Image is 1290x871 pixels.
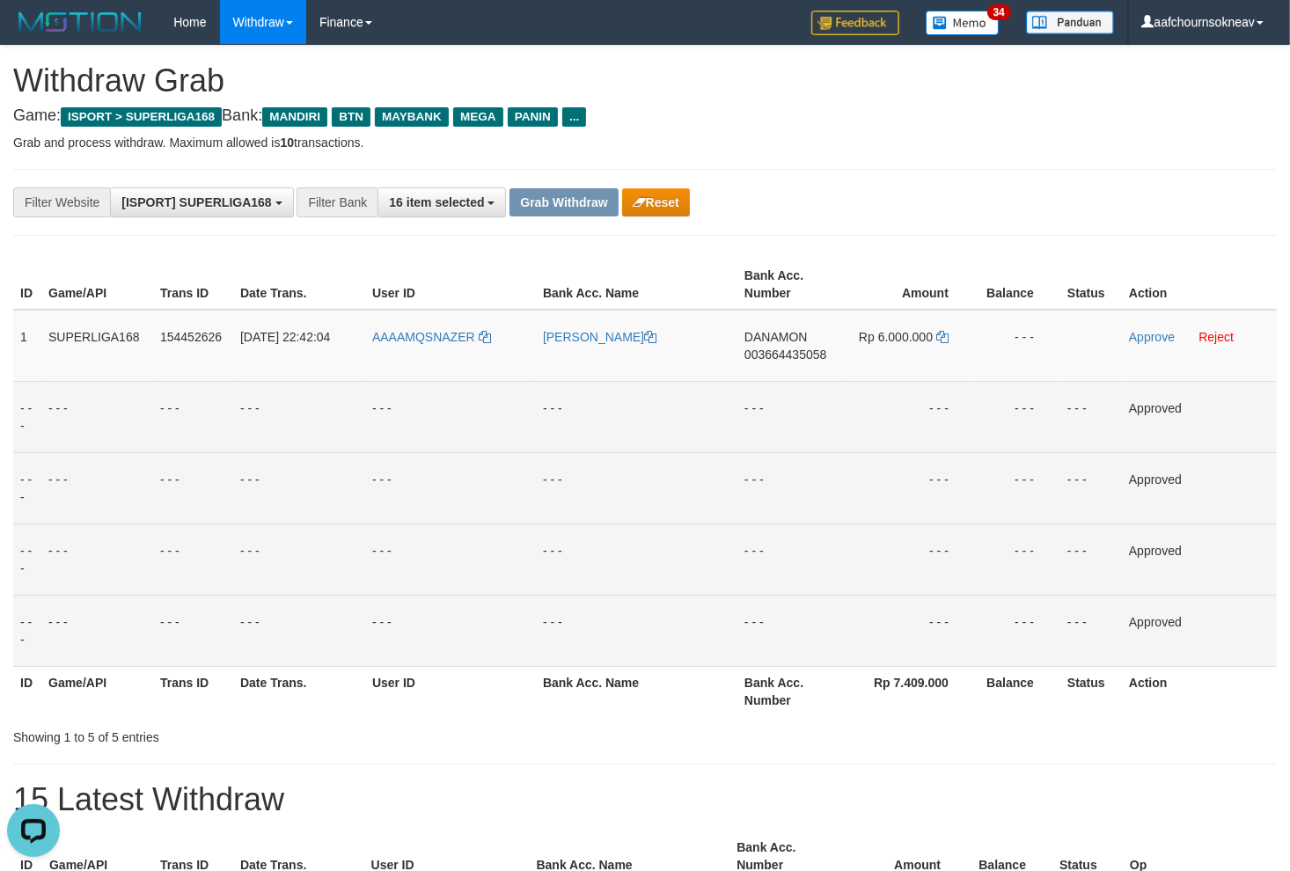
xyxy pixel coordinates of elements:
[1026,11,1114,34] img: panduan.png
[859,330,933,344] span: Rp 6.000.000
[372,330,491,344] a: AAAAMQSNAZER
[744,330,808,344] span: DANAMON
[13,260,41,310] th: ID
[536,381,737,452] td: - - -
[13,107,1277,125] h4: Game: Bank:
[1060,452,1122,523] td: - - -
[737,452,847,523] td: - - -
[453,107,503,127] span: MEGA
[1060,595,1122,666] td: - - -
[332,107,370,127] span: BTN
[1122,260,1277,310] th: Action
[737,523,847,595] td: - - -
[377,187,506,217] button: 16 item selected
[365,523,536,595] td: - - -
[110,187,293,217] button: [ISPORT] SUPERLIGA168
[160,330,222,344] span: 154452626
[41,595,153,666] td: - - -
[389,195,484,209] span: 16 item selected
[153,381,233,452] td: - - -
[987,4,1011,20] span: 34
[562,107,586,127] span: ...
[847,595,975,666] td: - - -
[811,11,899,35] img: Feedback.jpg
[622,188,690,216] button: Reset
[13,452,41,523] td: - - -
[1122,452,1277,523] td: Approved
[1122,666,1277,716] th: Action
[1129,330,1175,344] a: Approve
[13,187,110,217] div: Filter Website
[41,452,153,523] td: - - -
[847,666,975,716] th: Rp 7.409.000
[1122,595,1277,666] td: Approved
[13,63,1277,99] h1: Withdraw Grab
[365,666,536,716] th: User ID
[262,107,327,127] span: MANDIRI
[975,260,1060,310] th: Balance
[153,260,233,310] th: Trans ID
[1060,381,1122,452] td: - - -
[13,666,41,716] th: ID
[240,330,330,344] span: [DATE] 22:42:04
[744,348,826,362] span: Copy 003664435058 to clipboard
[543,330,656,344] a: [PERSON_NAME]
[847,260,975,310] th: Amount
[13,310,41,382] td: 1
[1122,523,1277,595] td: Approved
[536,523,737,595] td: - - -
[365,260,536,310] th: User ID
[153,452,233,523] td: - - -
[13,134,1277,151] p: Grab and process withdraw. Maximum allowed is transactions.
[233,666,365,716] th: Date Trans.
[13,523,41,595] td: - - -
[61,107,222,127] span: ISPORT > SUPERLIGA168
[975,310,1060,382] td: - - -
[280,135,294,150] strong: 10
[737,595,847,666] td: - - -
[1122,381,1277,452] td: Approved
[536,452,737,523] td: - - -
[13,721,524,746] div: Showing 1 to 5 of 5 entries
[41,666,153,716] th: Game/API
[365,452,536,523] td: - - -
[153,666,233,716] th: Trans ID
[233,595,365,666] td: - - -
[13,381,41,452] td: - - -
[1060,666,1122,716] th: Status
[13,782,1277,817] h1: 15 Latest Withdraw
[153,523,233,595] td: - - -
[297,187,377,217] div: Filter Bank
[233,452,365,523] td: - - -
[509,188,618,216] button: Grab Withdraw
[233,381,365,452] td: - - -
[847,523,975,595] td: - - -
[975,452,1060,523] td: - - -
[1060,260,1122,310] th: Status
[737,260,847,310] th: Bank Acc. Number
[13,9,147,35] img: MOTION_logo.png
[7,7,60,60] button: Open LiveChat chat widget
[536,260,737,310] th: Bank Acc. Name
[233,260,365,310] th: Date Trans.
[536,595,737,666] td: - - -
[975,523,1060,595] td: - - -
[41,260,153,310] th: Game/API
[153,595,233,666] td: - - -
[41,523,153,595] td: - - -
[13,595,41,666] td: - - -
[41,310,153,382] td: SUPERLIGA168
[847,381,975,452] td: - - -
[233,523,365,595] td: - - -
[847,452,975,523] td: - - -
[365,381,536,452] td: - - -
[508,107,558,127] span: PANIN
[975,666,1060,716] th: Balance
[41,381,153,452] td: - - -
[375,107,449,127] span: MAYBANK
[975,595,1060,666] td: - - -
[926,11,1000,35] img: Button%20Memo.svg
[737,381,847,452] td: - - -
[936,330,949,344] a: Copy 6000000 to clipboard
[365,595,536,666] td: - - -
